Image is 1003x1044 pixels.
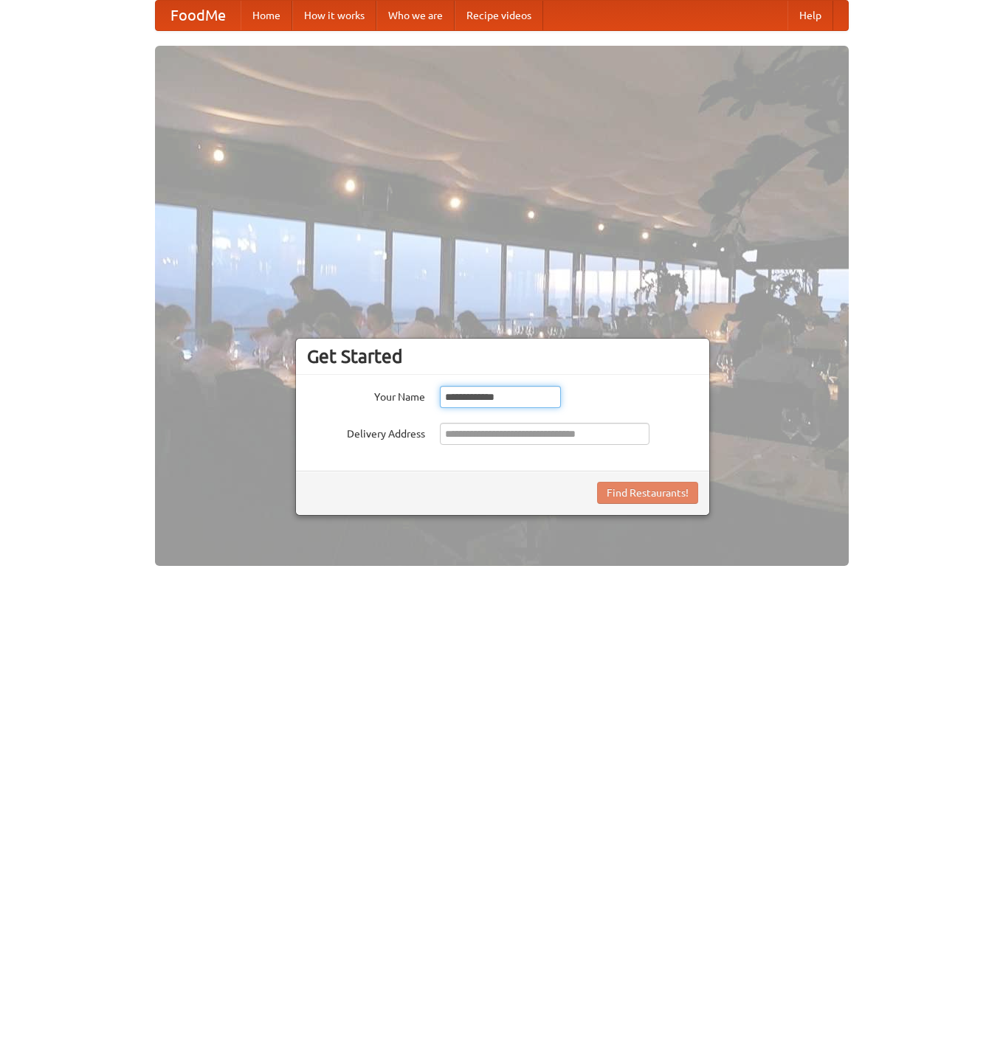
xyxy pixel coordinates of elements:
[307,386,425,404] label: Your Name
[597,482,698,504] button: Find Restaurants!
[307,345,698,367] h3: Get Started
[376,1,455,30] a: Who we are
[787,1,833,30] a: Help
[156,1,241,30] a: FoodMe
[307,423,425,441] label: Delivery Address
[241,1,292,30] a: Home
[292,1,376,30] a: How it works
[455,1,543,30] a: Recipe videos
